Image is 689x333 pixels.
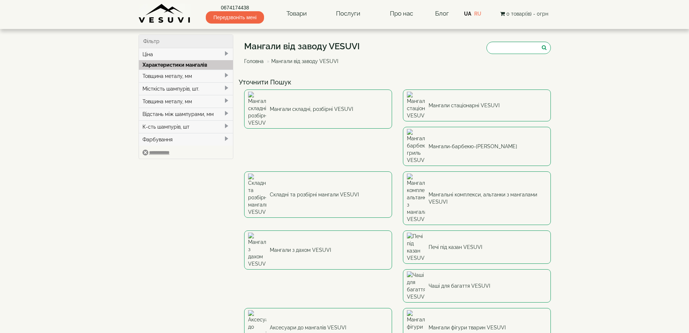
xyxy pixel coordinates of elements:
[407,92,425,119] img: Мангали стаціонарні VESUVI
[239,79,556,86] h4: Уточнити Пошук
[139,108,233,120] div: Відстань між шампурами, мм
[329,5,367,22] a: Послуги
[244,90,392,129] a: Мангали складні, розбірні VESUVI Мангали складні, розбірні VESUVI
[139,4,191,24] img: Завод VESUVI
[279,5,314,22] a: Товари
[139,133,233,146] div: Фарбування
[506,11,548,17] span: 0 товар(ів) - 0грн
[383,5,420,22] a: Про нас
[206,4,264,11] a: 0674174438
[403,171,551,225] a: Мангальні комплекси, альтанки з мангалами VESUVI Мангальні комплекси, альтанки з мангалами VESUVI
[403,230,551,264] a: Печі під казан VESUVI Печі під казан VESUVI
[435,10,449,17] a: Блог
[139,120,233,133] div: К-сть шампурів, шт
[474,11,481,17] a: RU
[265,58,338,65] li: Мангали від заводу VESUVI
[464,11,471,17] a: UA
[403,90,551,121] a: Мангали стаціонарні VESUVI Мангали стаціонарні VESUVI
[403,269,551,303] a: Чаші для багаття VESUVI Чаші для багаття VESUVI
[206,11,264,24] span: Передзвоніть мені
[139,60,233,70] div: Характеристики мангалів
[244,171,392,218] a: Складні та розбірні мангали VESUVI Складні та розбірні мангали VESUVI
[248,174,266,216] img: Складні та розбірні мангали VESUVI
[244,42,360,51] h1: Мангали від заводу VESUVI
[139,95,233,108] div: Товщина металу, мм
[403,127,551,166] a: Мангали-барбекю-гриль VESUVI Мангали-барбекю-[PERSON_NAME]
[139,35,233,48] div: Фільтр
[244,230,392,270] a: Мангали з дахом VESUVI Мангали з дахом VESUVI
[139,48,233,61] div: Ціна
[139,82,233,95] div: Місткість шампурів, шт.
[248,233,266,267] img: Мангали з дахом VESUVI
[248,92,266,126] img: Мангали складні, розбірні VESUVI
[407,174,425,223] img: Мангальні комплекси, альтанки з мангалами VESUVI
[407,233,425,262] img: Печі під казан VESUVI
[244,58,264,64] a: Головна
[498,10,550,18] button: 0 товар(ів) - 0грн
[407,271,425,300] img: Чаші для багаття VESUVI
[139,70,233,82] div: Товщина металу, мм
[407,129,425,164] img: Мангали-барбекю-гриль VESUVI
